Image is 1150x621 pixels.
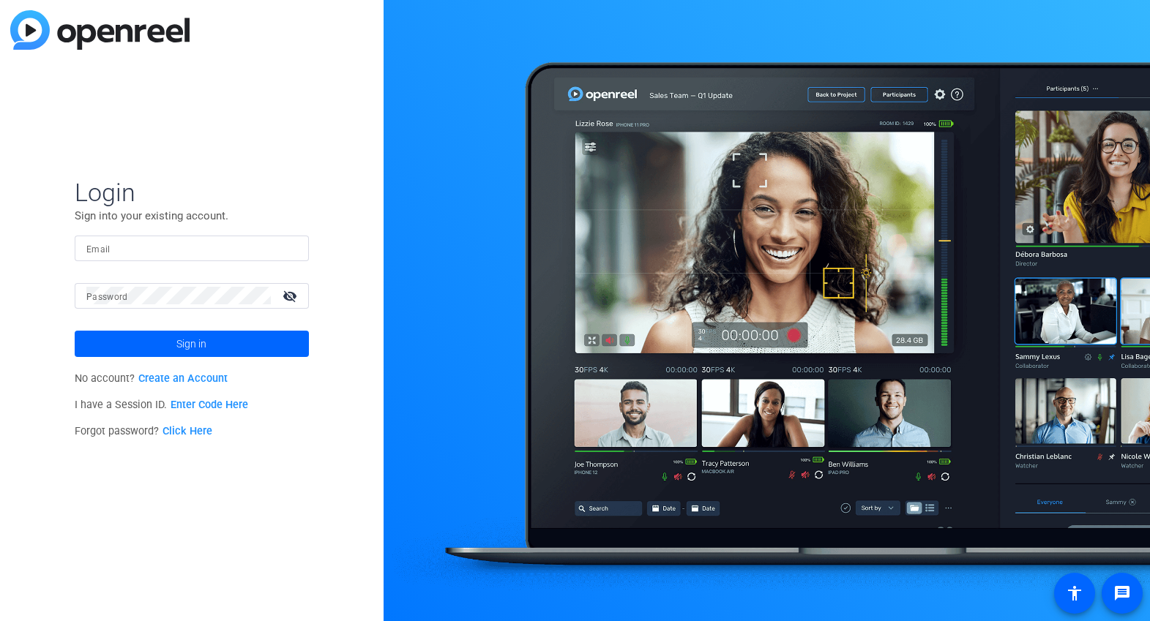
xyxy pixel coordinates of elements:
[75,399,248,411] span: I have a Session ID.
[75,425,212,437] span: Forgot password?
[75,177,309,208] span: Login
[75,331,309,357] button: Sign in
[163,425,212,437] a: Click Here
[1113,584,1131,602] mat-icon: message
[10,10,190,50] img: blue-gradient.svg
[176,325,206,362] span: Sign in
[75,208,309,224] p: Sign into your existing account.
[86,239,297,257] input: Enter Email Address
[138,372,228,385] a: Create an Account
[86,244,111,255] mat-label: Email
[1066,584,1083,602] mat-icon: accessibility
[86,292,128,302] mat-label: Password
[274,285,309,306] mat-icon: visibility_off
[171,399,248,411] a: Enter Code Here
[75,372,228,385] span: No account?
